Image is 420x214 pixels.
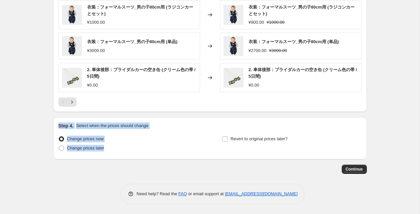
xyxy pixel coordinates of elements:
div: ¥0.00 [87,82,98,89]
img: IMG_1963_80x.png [224,68,243,88]
img: IMG_1963_80x.png [62,68,82,88]
button: Next [67,97,77,107]
strike: ¥3000.00 [269,47,287,54]
img: IMG_1302_188b34a0-5b04-42c7-af14-4b56f58b16a7_80x.png [224,5,243,25]
span: or email support at [187,191,225,196]
span: Continue [346,167,363,172]
img: IMG_1302_188b34a0-5b04-42c7-af14-4b56f58b16a7_80x.png [62,5,82,25]
div: ¥1000.00 [87,19,105,26]
span: Need help? Read the [137,191,179,196]
span: 衣装：フォーマルスーツ_男の子80cm用 (ラジコンカーとセット) [249,5,355,16]
a: [EMAIL_ADDRESS][DOMAIN_NAME] [225,191,297,196]
div: ¥900.00 [249,19,264,26]
strike: ¥1000.00 [267,19,285,26]
span: Change prices now [67,136,104,141]
span: 2. 車体後部：ブライダルカーの空き缶 (クリーム色の帯 / 5日間) [249,67,357,79]
button: Continue [342,165,367,174]
img: IMG_1302_188b34a0-5b04-42c7-af14-4b56f58b16a7_80x.png [224,36,243,56]
span: 2. 車体後部：ブライダルカーの空き缶 (クリーム色の帯 / 5日間) [87,67,196,79]
span: Change prices later [67,146,104,150]
a: FAQ [178,191,187,196]
img: IMG_1302_188b34a0-5b04-42c7-af14-4b56f58b16a7_80x.png [62,36,82,56]
span: Revert to original prices later? [230,136,288,141]
nav: Pagination [58,97,77,107]
div: ¥0.00 [249,82,260,89]
span: 衣装：フォーマルスーツ_男の子80cm用 (単品) [87,39,178,44]
h2: Step 4. [58,122,74,129]
div: ¥3000.00 [87,47,105,54]
p: Select when the prices should change [76,122,148,129]
span: 衣装：フォーマルスーツ_男の子80cm用 (単品) [249,39,339,44]
div: ¥2700.00 [249,47,266,54]
span: 衣装：フォーマルスーツ_男の子80cm用 (ラジコンカーとセット) [87,5,193,16]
